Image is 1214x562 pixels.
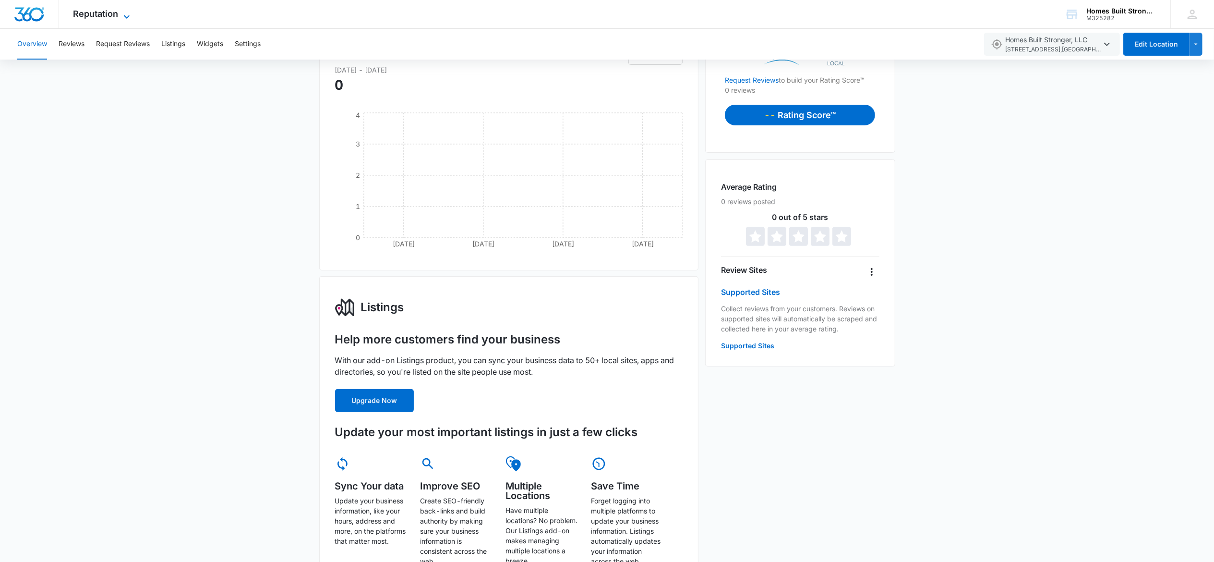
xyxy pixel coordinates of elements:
tspan: 3 [356,140,360,148]
button: Upgrade Now [335,389,414,412]
div: account name [1086,7,1156,15]
tspan: [DATE] [552,240,574,248]
p: to build your Rating Score™ [725,65,875,85]
h5: Multiple Locations [506,481,578,501]
p: 0 reviews [725,85,875,95]
h5: Sync Your data [335,481,407,491]
button: Settings [235,29,261,60]
a: Request Reviews [725,76,779,84]
button: Request Reviews [96,29,150,60]
h1: Help more customers find your business [335,332,561,347]
tspan: 1 [356,202,360,210]
tspan: 4 [356,111,360,119]
h5: Improve SEO [421,481,493,491]
tspan: 2 [356,171,360,179]
p: 0 reviews posted [721,196,879,207]
button: Reviews [59,29,84,60]
p: Collect reviews from your customers. Reviews on supported sites will automatically be scraped and... [721,304,879,334]
button: Overview [17,29,47,60]
h5: Save Time [591,481,663,491]
h3: Update your most important listings in just a few clicks [335,424,683,441]
span: 0 [335,77,344,93]
p: Update your business information, like your hours, address and more, on the platforms that matter... [335,496,407,546]
tspan: [DATE] [472,240,494,248]
button: Overflow Menu [864,264,879,280]
span: [STREET_ADDRESS] , [GEOGRAPHIC_DATA] , FL [1005,45,1101,54]
button: Widgets [197,29,223,60]
button: Listings [161,29,185,60]
h3: Listings [361,299,404,316]
button: Edit Location [1123,33,1190,56]
a: Supported Sites [721,287,780,297]
button: Homes Built Stronger, LLC[STREET_ADDRESS],[GEOGRAPHIC_DATA],FL [984,33,1120,56]
p: Rating Score™ [778,109,836,122]
p: 0 out of 5 stars [721,213,879,221]
p: -- [764,109,778,122]
a: Supported Sites [721,342,774,350]
span: Homes Built Stronger, LLC [1005,35,1101,54]
span: Reputation [73,9,119,19]
p: With our add-on Listings product, you can sync your business data to 50+ local sites, apps and di... [335,354,683,378]
h4: Average Rating [721,181,777,193]
tspan: 0 [356,233,360,242]
p: [DATE] - [DATE] [335,65,683,75]
h4: Review Sites [721,264,767,276]
tspan: [DATE] [393,240,415,248]
tspan: [DATE] [632,240,654,248]
div: account id [1086,15,1156,22]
